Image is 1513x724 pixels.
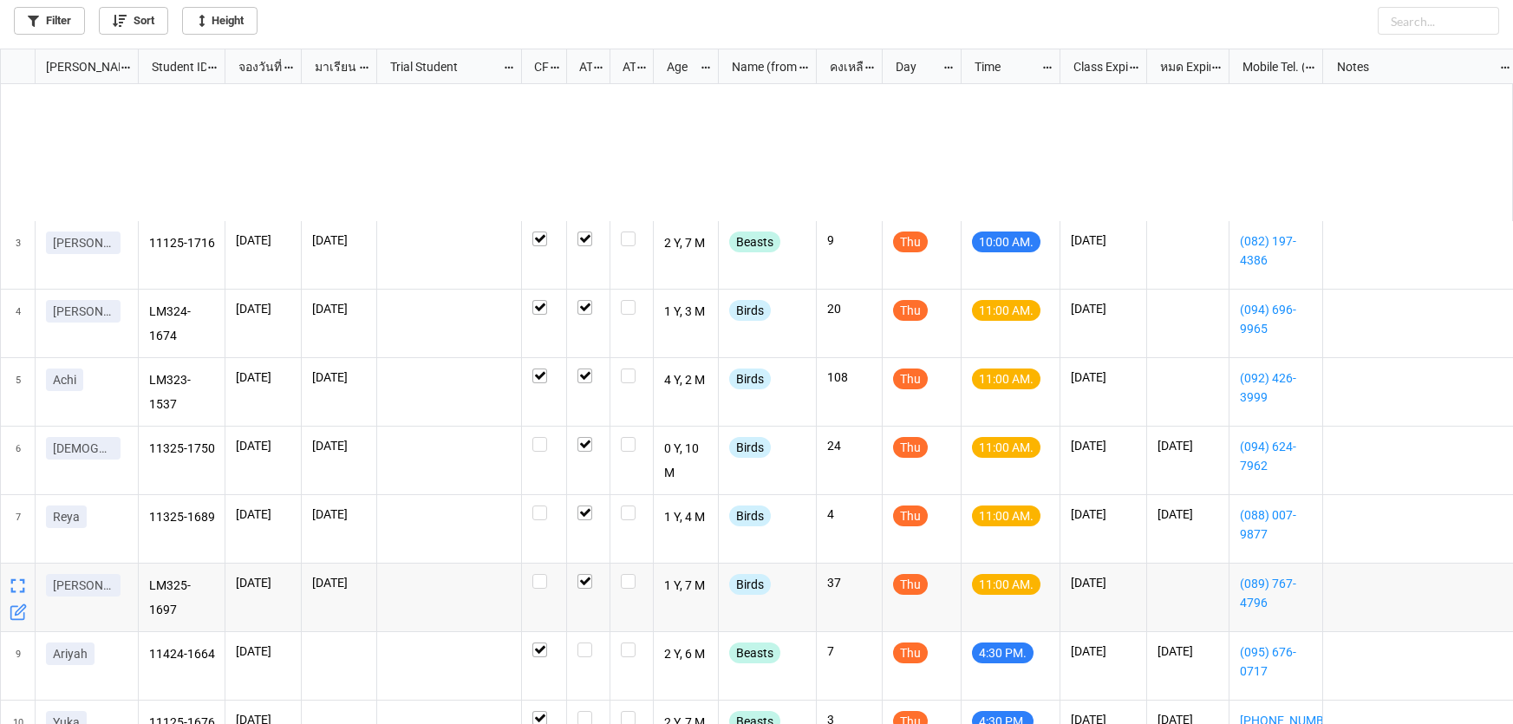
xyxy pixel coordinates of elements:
[312,232,366,249] p: [DATE]
[664,232,708,256] p: 2 Y, 7 M
[141,57,206,76] div: Student ID (from [PERSON_NAME] Name)
[729,505,771,526] div: Birds
[893,232,928,252] div: Thu
[1240,642,1312,681] a: (095) 676-0717
[972,642,1034,663] div: 4:30 PM.
[664,300,708,324] p: 1 Y, 3 M
[972,505,1040,526] div: 11:00 AM.
[236,369,290,386] p: [DATE]
[236,232,290,249] p: [DATE]
[1378,7,1499,35] input: Search...
[182,7,258,35] a: Height
[1240,437,1312,475] a: (094) 624-7962
[1240,574,1312,612] a: (089) 767-4796
[721,57,798,76] div: Name (from Class)
[664,642,708,667] p: 2 Y, 6 M
[16,632,21,700] span: 9
[827,437,871,454] p: 24
[36,57,120,76] div: [PERSON_NAME] Name
[1,49,139,84] div: grid
[827,369,871,386] p: 108
[1071,642,1136,660] p: [DATE]
[1232,57,1304,76] div: Mobile Tel. (from Nick Name)
[312,505,366,523] p: [DATE]
[312,437,366,454] p: [DATE]
[729,232,780,252] div: Beasts
[827,505,871,523] p: 4
[664,437,708,484] p: 0 Y, 10 M
[312,369,366,386] p: [DATE]
[972,300,1040,321] div: 11:00 AM.
[236,642,290,660] p: [DATE]
[1071,437,1136,454] p: [DATE]
[236,574,290,591] p: [DATE]
[972,574,1040,595] div: 11:00 AM.
[885,57,942,76] div: Day
[53,303,114,320] p: [PERSON_NAME]ปู
[729,437,771,458] div: Birds
[53,371,76,388] p: Achi
[827,642,871,660] p: 7
[729,369,771,389] div: Birds
[1240,369,1312,407] a: (092) 426-3999
[1158,437,1218,454] p: [DATE]
[16,290,21,357] span: 4
[893,437,928,458] div: Thu
[827,574,871,591] p: 37
[53,234,114,251] p: [PERSON_NAME]
[149,300,215,347] p: LM324-1674
[236,437,290,454] p: [DATE]
[656,57,701,76] div: Age
[1240,232,1312,270] a: (082) 197-4386
[893,300,928,321] div: Thu
[53,440,114,457] p: [DEMOGRAPHIC_DATA]
[149,574,215,621] p: LM325-1697
[1240,300,1312,338] a: (094) 696-9965
[380,57,502,76] div: Trial Student
[1327,57,1500,76] div: Notes
[16,358,21,426] span: 5
[228,57,284,76] div: จองวันที่
[236,505,290,523] p: [DATE]
[893,642,928,663] div: Thu
[612,57,636,76] div: ATK
[149,232,215,256] p: 11125-1716
[964,57,1041,76] div: Time
[972,232,1040,252] div: 10:00 AM.
[664,505,708,530] p: 1 Y, 4 M
[53,645,88,662] p: Ariyah
[53,577,114,594] p: [PERSON_NAME]
[972,437,1040,458] div: 11:00 AM.
[14,7,85,35] a: Filter
[236,300,290,317] p: [DATE]
[149,505,215,530] p: 11325-1689
[1071,369,1136,386] p: [DATE]
[1063,57,1128,76] div: Class Expiration
[893,505,928,526] div: Thu
[312,300,366,317] p: [DATE]
[827,232,871,249] p: 9
[1071,300,1136,317] p: [DATE]
[1071,574,1136,591] p: [DATE]
[16,427,21,494] span: 6
[569,57,593,76] div: ATT
[1158,642,1218,660] p: [DATE]
[524,57,549,76] div: CF
[729,642,780,663] div: Beasts
[1158,505,1218,523] p: [DATE]
[729,574,771,595] div: Birds
[1071,232,1136,249] p: [DATE]
[819,57,864,76] div: คงเหลือ (from Nick Name)
[972,369,1040,389] div: 11:00 AM.
[16,495,21,563] span: 7
[312,574,366,591] p: [DATE]
[1240,505,1312,544] a: (088) 007-9877
[664,574,708,598] p: 1 Y, 7 M
[893,574,928,595] div: Thu
[304,57,359,76] div: มาเรียน
[1150,57,1210,76] div: หมด Expired date (from [PERSON_NAME] Name)
[729,300,771,321] div: Birds
[149,369,215,415] p: LM323-1537
[827,300,871,317] p: 20
[149,437,215,461] p: 11325-1750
